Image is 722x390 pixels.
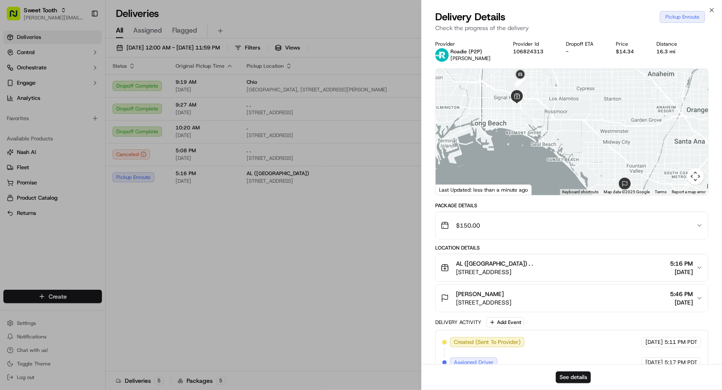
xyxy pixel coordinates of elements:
[60,209,102,216] a: Powered byPylon
[566,41,602,47] div: Dropoff ETA
[616,48,643,55] div: $14.34
[456,298,511,307] span: [STREET_ADDRESS]
[435,41,500,47] div: Provider
[8,33,154,47] p: Welcome 👋
[670,268,693,276] span: [DATE]
[435,10,505,24] span: Delivery Details
[672,190,706,194] a: Report a map error
[450,55,491,62] span: [PERSON_NAME]
[670,298,693,307] span: [DATE]
[144,83,154,93] button: Start new chat
[8,8,25,25] img: Nash
[84,209,102,216] span: Pylon
[616,41,643,47] div: Price
[26,154,62,160] span: Regen Pajulas
[38,89,116,96] div: We're available if you need us!
[664,338,697,346] span: 5:11 PM PDT
[670,259,693,268] span: 5:16 PM
[436,212,708,239] button: $150.00
[68,185,139,200] a: 💻API Documentation
[17,154,24,161] img: 1736555255976-a54dd68f-1ca7-489b-9aae-adbdc363a1c4
[131,108,154,118] button: See all
[454,338,521,346] span: Created (Sent To Provider)
[435,244,708,251] div: Location Details
[513,41,552,47] div: Provider Id
[562,189,598,195] button: Keyboard shortcuts
[63,154,66,160] span: •
[8,146,22,159] img: Regen Pajulas
[645,338,663,346] span: [DATE]
[456,259,533,268] span: AL ([GEOGRAPHIC_DATA]) . .
[26,131,69,137] span: [PERSON_NAME]
[436,285,708,312] button: [PERSON_NAME][STREET_ADDRESS]5:46 PM[DATE]
[454,359,494,366] span: Assigned Driver
[486,317,524,327] button: Add Event
[515,76,526,87] div: 3
[75,131,96,137] span: 9:39 AM
[8,123,22,136] img: Bea Lacdao
[70,131,73,137] span: •
[38,80,139,89] div: Start new chat
[438,184,466,195] img: Google
[656,48,686,55] div: 16.3 mi
[436,184,532,195] div: Last Updated: less than a minute ago
[450,48,491,55] p: Roadie (P2P)
[656,41,686,47] div: Distance
[456,290,504,298] span: [PERSON_NAME]
[17,189,65,197] span: Knowledge Base
[435,48,449,62] img: roadie-logo-v2.jpg
[435,24,708,32] p: Check the progress of the delivery
[22,54,152,63] input: Got a question? Start typing here...
[513,48,544,55] button: 106824313
[664,359,697,366] span: 5:17 PM PDT
[435,202,708,209] div: Package Details
[604,190,650,194] span: Map data ©2025 Google
[645,359,663,366] span: [DATE]
[566,48,602,55] div: -
[556,371,591,383] button: See details
[5,185,68,200] a: 📗Knowledge Base
[435,319,481,326] div: Delivery Activity
[456,268,533,276] span: [STREET_ADDRESS]
[436,254,708,281] button: AL ([GEOGRAPHIC_DATA]) . .[STREET_ADDRESS]5:16 PM[DATE]
[8,110,57,116] div: Past conversations
[80,189,136,197] span: API Documentation
[71,190,78,196] div: 💻
[68,154,85,160] span: [DATE]
[8,80,24,96] img: 1736555255976-a54dd68f-1ca7-489b-9aae-adbdc363a1c4
[18,80,33,96] img: 1753817452368-0c19585d-7be3-40d9-9a41-2dc781b3d1eb
[456,221,480,230] span: $150.00
[655,190,667,194] a: Terms (opens in new tab)
[17,131,24,138] img: 1736555255976-a54dd68f-1ca7-489b-9aae-adbdc363a1c4
[8,190,15,196] div: 📗
[687,168,704,185] button: Map camera controls
[670,290,693,298] span: 5:46 PM
[438,184,466,195] a: Open this area in Google Maps (opens a new window)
